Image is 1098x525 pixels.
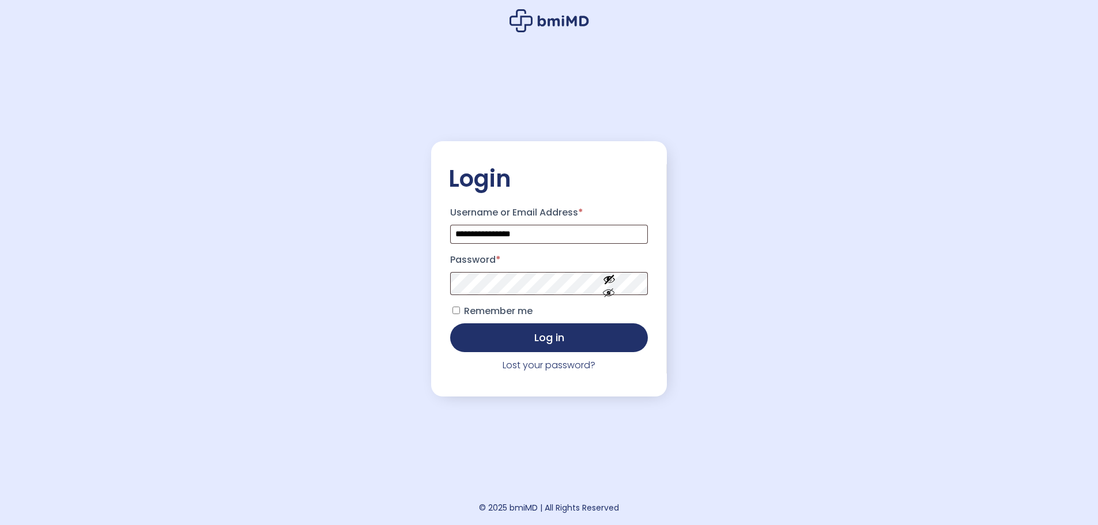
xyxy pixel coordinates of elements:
[503,358,595,372] a: Lost your password?
[450,323,648,352] button: Log in
[450,251,648,269] label: Password
[450,203,648,222] label: Username or Email Address
[448,164,650,193] h2: Login
[464,304,533,318] span: Remember me
[479,500,619,516] div: © 2025 bmiMD | All Rights Reserved
[577,263,642,303] button: Show password
[452,307,460,314] input: Remember me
